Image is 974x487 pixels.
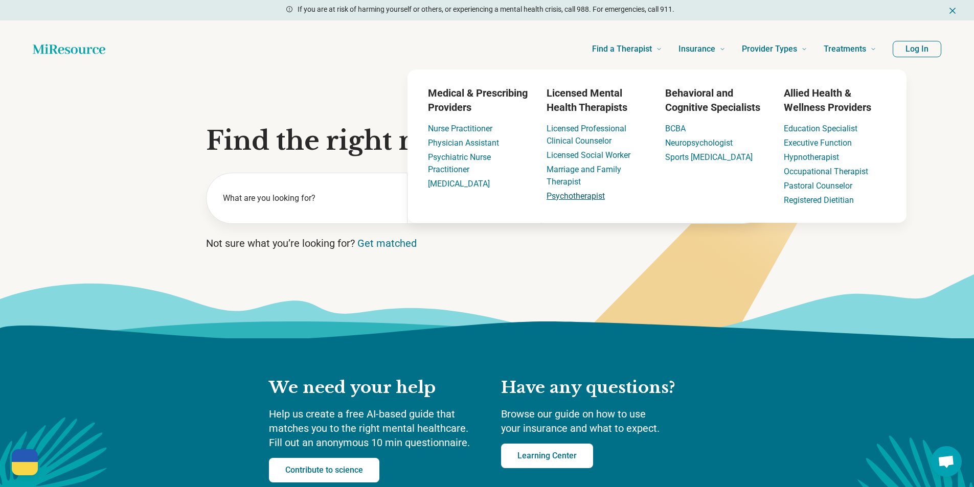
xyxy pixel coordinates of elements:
[947,4,958,16] button: Dismiss
[665,124,686,133] a: BCBA
[742,42,797,56] span: Provider Types
[784,124,857,133] a: Education Specialist
[742,29,807,69] a: Provider Types
[547,150,630,160] a: Licensed Social Worker
[206,126,768,156] h1: Find the right mental health care for you
[223,192,395,204] label: What are you looking for?
[501,377,706,399] h2: Have any questions?
[298,4,674,15] p: If you are at risk of harming yourself or others, or experiencing a mental health crisis, call 98...
[784,195,854,205] a: Registered Dietitian
[547,86,649,114] h3: Licensed Mental Health Therapists
[665,152,753,162] a: Sports [MEDICAL_DATA]
[547,191,605,201] a: Psychotherapist
[931,446,962,477] div: Open chat
[678,29,726,69] a: Insurance
[784,152,839,162] a: Hypnotherapist
[784,181,852,191] a: Pastoral Counselor
[357,237,417,249] a: Get matched
[501,444,593,468] a: Learning Center
[428,179,490,189] a: [MEDICAL_DATA]
[501,407,706,435] p: Browse our guide on how to use your insurance and what to expect.
[269,407,481,450] p: Help us create a free AI-based guide that matches you to the right mental healthcare. Fill out an...
[784,138,852,148] a: Executive Function
[346,69,968,223] div: Provider Types
[665,86,767,114] h3: Behavioral and Cognitive Specialists
[206,236,768,250] p: Not sure what you’re looking for?
[428,138,499,148] a: Physician Assistant
[547,165,621,187] a: Marriage and Family Therapist
[269,377,481,399] h2: We need your help
[893,41,941,57] button: Log In
[665,138,733,148] a: Neuropsychologist
[678,42,715,56] span: Insurance
[784,86,886,114] h3: Allied Health & Wellness Providers
[784,167,868,176] a: Occupational Therapist
[592,42,652,56] span: Find a Therapist
[824,42,866,56] span: Treatments
[33,39,105,59] a: Home page
[269,458,379,482] a: Contribute to science
[592,29,662,69] a: Find a Therapist
[547,124,626,146] a: Licensed Professional Clinical Counselor
[428,152,491,174] a: Psychiatric Nurse Practitioner
[824,29,876,69] a: Treatments
[428,86,530,114] h3: Medical & Prescribing Providers
[428,124,492,133] a: Nurse Practitioner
